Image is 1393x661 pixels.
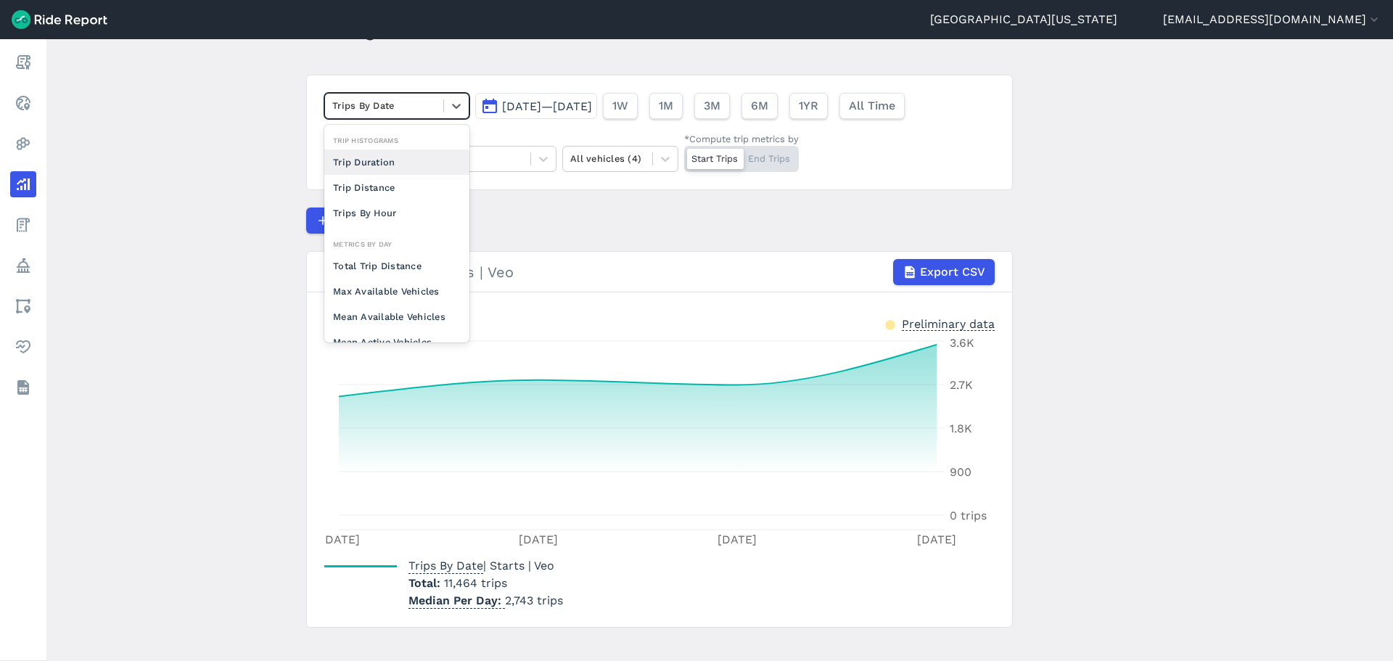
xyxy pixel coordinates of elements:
[10,374,36,401] a: Datasets
[917,533,956,546] tspan: [DATE]
[324,253,469,279] div: Total Trip Distance
[10,253,36,279] a: Policy
[10,171,36,197] a: Analyze
[839,93,905,119] button: All Time
[324,149,469,175] div: Trip Duration
[408,592,563,609] p: 2,743 trips
[920,263,985,281] span: Export CSV
[1163,11,1381,28] button: [EMAIL_ADDRESS][DOMAIN_NAME]
[324,200,469,226] div: Trips By Hour
[799,97,818,115] span: 1YR
[10,293,36,319] a: Areas
[950,336,974,350] tspan: 3.6K
[950,422,972,435] tspan: 1.8K
[902,316,995,331] div: Preliminary data
[741,93,778,119] button: 6M
[649,93,683,119] button: 1M
[519,533,558,546] tspan: [DATE]
[324,237,469,251] div: Metrics By Day
[324,329,469,355] div: Mean Active Vehicles
[12,10,107,29] img: Ride Report
[10,334,36,360] a: Health
[10,131,36,157] a: Heatmaps
[849,97,895,115] span: All Time
[324,259,995,285] div: Trips By Date | Starts | Veo
[684,132,799,146] div: *Compute trip metrics by
[475,93,597,119] button: [DATE]—[DATE]
[659,97,673,115] span: 1M
[789,93,828,119] button: 1YR
[603,93,638,119] button: 1W
[408,576,444,590] span: Total
[950,465,971,479] tspan: 900
[408,554,483,574] span: Trips By Date
[694,93,730,119] button: 3M
[444,576,507,590] span: 11,464 trips
[950,509,987,522] tspan: 0 trips
[324,304,469,329] div: Mean Available Vehicles
[502,99,592,113] span: [DATE]—[DATE]
[751,97,768,115] span: 6M
[930,11,1117,28] a: [GEOGRAPHIC_DATA][US_STATE]
[408,559,554,572] span: | Starts | Veo
[950,378,973,392] tspan: 2.7K
[612,97,628,115] span: 1W
[306,208,440,234] button: Compare Metrics
[324,134,469,147] div: Trip Histograms
[704,97,720,115] span: 3M
[408,589,505,609] span: Median Per Day
[324,279,469,304] div: Max Available Vehicles
[321,533,360,546] tspan: [DATE]
[10,90,36,116] a: Realtime
[718,533,757,546] tspan: [DATE]
[10,212,36,238] a: Fees
[10,49,36,75] a: Report
[893,259,995,285] button: Export CSV
[324,175,469,200] div: Trip Distance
